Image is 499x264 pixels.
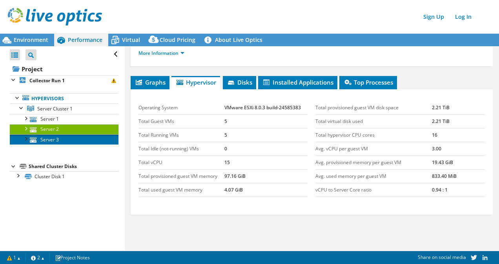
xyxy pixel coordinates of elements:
td: Total vCPU [138,156,224,170]
td: 833.40 MiB [432,170,485,183]
td: vCPU to Server Core ratio [315,183,432,197]
span: Installed Applications [262,78,333,86]
td: 2.21 TiB [432,101,485,115]
a: More Information [138,50,184,56]
td: 4.07 GiB [224,183,308,197]
span: Cloud Pricing [160,36,195,43]
a: Server Cluster 1 [10,103,118,114]
td: Operating System [138,101,224,115]
td: 2.21 TiB [432,115,485,128]
td: 97.16 GiB [224,170,308,183]
span: Share on social media [418,254,466,260]
td: Avg. provisioned memory per guest VM [315,156,432,170]
a: Collector Run 1 [10,75,118,85]
td: Total used guest VM memory [138,183,224,197]
td: 5 [224,128,308,142]
a: Server 1 [10,114,118,124]
td: Total provisioned guest VM memory [138,170,224,183]
a: Cluster Disk 1 [10,171,118,181]
span: Virtual [122,36,140,43]
a: Hypervisors [10,93,118,103]
span: Disks [227,78,252,86]
span: Environment [14,36,48,43]
td: Avg. used memory per guest VM [315,170,432,183]
td: Total hypervisor CPU cores [315,128,432,142]
td: Total Running VMs [138,128,224,142]
a: Sign Up [419,11,448,22]
td: Total provisioned guest VM disk space [315,101,432,115]
a: Server 2 [10,124,118,134]
img: live_optics_svg.svg [8,8,102,25]
td: VMware ESXi 8.0.3 build-24585383 [224,101,308,115]
a: Project [10,63,118,75]
span: Performance [68,36,102,43]
td: 0 [224,142,308,156]
a: Server 3 [10,134,118,145]
a: Log In [451,11,475,22]
td: Total Idle (not-running) VMs [138,142,224,156]
td: 0.94 : 1 [432,183,485,197]
span: Graphs [135,78,166,86]
div: Shared Cluster Disks [29,162,118,171]
a: Project Notes [49,253,95,262]
span: Hypervisor [175,78,216,86]
span: Top Processes [343,78,393,86]
td: 15 [224,156,308,170]
td: Total virtual disk used [315,115,432,128]
td: 16 [432,128,485,142]
td: 5 [224,115,308,128]
span: Server Cluster 1 [37,105,73,112]
a: About Live Optics [201,34,268,46]
a: 1 [2,253,26,262]
a: 2 [25,253,50,262]
b: Collector Run 1 [29,77,65,84]
td: 3.00 [432,142,485,156]
td: 19.43 GiB [432,156,485,170]
td: Avg. vCPU per guest VM [315,142,432,156]
td: Total Guest VMs [138,115,224,128]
